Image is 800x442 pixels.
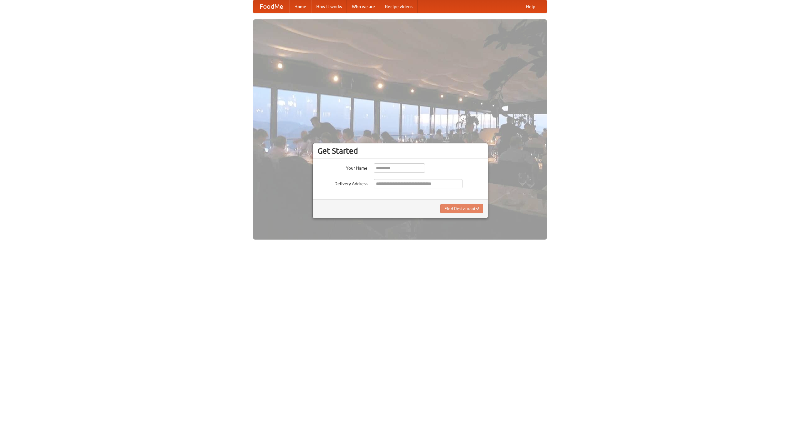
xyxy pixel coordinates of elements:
label: Delivery Address [317,179,367,187]
label: Your Name [317,163,367,171]
a: Who we are [347,0,380,13]
a: Recipe videos [380,0,417,13]
a: FoodMe [253,0,289,13]
button: Find Restaurants! [440,204,483,213]
a: How it works [311,0,347,13]
a: Help [521,0,540,13]
a: Home [289,0,311,13]
h3: Get Started [317,146,483,156]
